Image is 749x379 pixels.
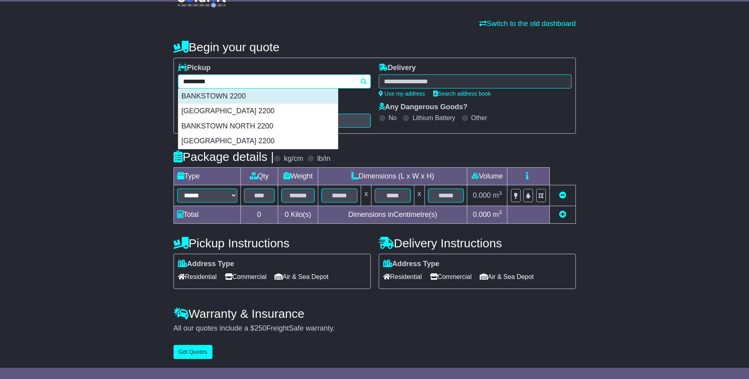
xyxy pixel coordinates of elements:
a: Switch to the old dashboard [479,20,575,28]
span: Commercial [430,271,472,283]
a: Remove this item [559,191,566,199]
typeahead: Please provide city [178,74,371,88]
label: Lithium Battery [412,114,455,122]
span: 0.000 [473,191,491,199]
td: Qty [240,168,278,185]
sup: 3 [499,190,502,196]
label: Other [471,114,487,122]
span: Residential [178,271,217,283]
div: [GEOGRAPHIC_DATA] 2200 [178,104,338,119]
span: m [493,211,502,219]
button: Get Quotes [174,345,213,359]
td: Total [174,206,240,224]
h4: Warranty & Insurance [174,307,576,320]
label: Address Type [178,260,234,269]
td: Weight [278,168,318,185]
label: No [389,114,397,122]
label: lb/in [317,154,330,163]
td: Dimensions (L x W x H) [318,168,467,185]
div: [GEOGRAPHIC_DATA] 2200 [178,134,338,149]
td: Volume [467,168,507,185]
td: Kilo(s) [278,206,318,224]
td: Type [174,168,240,185]
span: 250 [254,324,266,332]
a: Search address book [433,90,491,97]
span: Residential [383,271,422,283]
div: BANKSTOWN NORTH 2200 [178,119,338,134]
span: m [493,191,502,199]
td: x [414,185,424,206]
span: Air & Sea Depot [275,271,329,283]
span: Air & Sea Depot [480,271,534,283]
a: Use my address [379,90,425,97]
label: kg/cm [284,154,303,163]
td: 0 [240,206,278,224]
label: Pickup [178,64,211,72]
div: BANKSTOWN 2200 [178,89,338,104]
span: Commercial [225,271,266,283]
h4: Package details | [174,150,274,163]
label: Delivery [379,64,416,72]
span: 0 [285,211,289,219]
label: Any Dangerous Goods? [379,103,468,112]
h4: Pickup Instructions [174,237,371,250]
h4: Begin your quote [174,40,576,54]
div: All our quotes include a $ FreightSafe warranty. [174,324,576,333]
a: Add new item [559,211,566,219]
td: x [361,185,371,206]
h4: Delivery Instructions [379,237,576,250]
span: 0.000 [473,211,491,219]
label: Address Type [383,260,440,269]
sup: 3 [499,209,502,215]
td: Dimensions in Centimetre(s) [318,206,467,224]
